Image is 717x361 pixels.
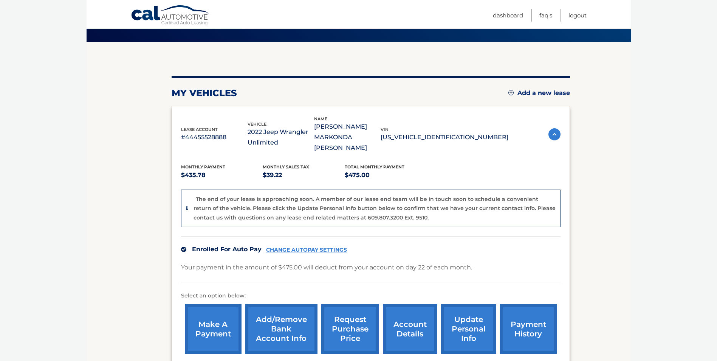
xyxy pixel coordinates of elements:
[192,246,262,253] span: Enrolled For Auto Pay
[381,132,508,143] p: [US_VEHICLE_IDENTIFICATION_NUMBER]
[131,5,210,27] a: Cal Automotive
[314,121,381,153] p: [PERSON_NAME] MARKONDA [PERSON_NAME]
[181,247,186,252] img: check.svg
[245,304,317,354] a: Add/Remove bank account info
[172,87,237,99] h2: my vehicles
[568,9,587,22] a: Logout
[181,164,225,170] span: Monthly Payment
[181,262,472,273] p: Your payment in the amount of $475.00 will deduct from your account on day 22 of each month.
[441,304,496,354] a: update personal info
[508,90,514,95] img: add.svg
[321,304,379,354] a: request purchase price
[345,170,427,180] p: $475.00
[263,170,345,180] p: $39.22
[493,9,523,22] a: Dashboard
[185,304,242,354] a: make a payment
[266,247,347,253] a: CHANGE AUTOPAY SETTINGS
[500,304,557,354] a: payment history
[181,170,263,180] p: $435.78
[181,132,248,143] p: #44455528888
[539,9,552,22] a: FAQ's
[194,196,556,221] p: The end of your lease is approaching soon. A member of our lease end team will be in touch soon t...
[248,121,266,127] span: vehicle
[181,127,218,132] span: lease account
[381,127,389,132] span: vin
[181,291,561,300] p: Select an option below:
[548,128,561,140] img: accordion-active.svg
[248,127,314,148] p: 2022 Jeep Wrangler Unlimited
[508,89,570,97] a: Add a new lease
[263,164,309,170] span: Monthly sales Tax
[383,304,437,354] a: account details
[345,164,404,170] span: Total Monthly Payment
[314,116,327,121] span: name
